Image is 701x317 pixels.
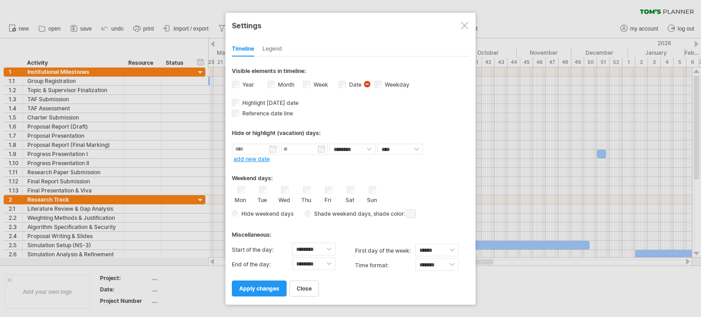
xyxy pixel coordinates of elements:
[322,195,334,203] label: Fri
[232,130,469,136] div: Hide or highlight (vacation) days:
[289,281,319,296] a: close
[355,258,415,273] label: Time format:
[407,209,416,218] span: click here to change the shade color
[366,195,377,203] label: Sun
[344,195,356,203] label: Sat
[371,208,416,219] span: , shade color:
[232,281,287,296] a: apply changes
[241,110,293,117] span: Reference date line
[232,166,469,184] div: Weekend days:
[235,195,246,203] label: Mon
[239,285,279,292] span: apply changes
[312,81,328,88] label: Week
[262,42,282,57] div: Legend
[297,285,312,292] span: close
[232,223,469,240] div: Miscellaneous:
[383,81,409,88] label: Weekday
[278,195,290,203] label: Wed
[232,68,469,77] div: Visible elements in timeline:
[276,81,294,88] label: Month
[232,243,292,257] label: Start of the day:
[256,195,268,203] label: Tue
[311,210,371,217] span: Shade weekend days
[232,42,254,57] div: Timeline
[232,17,469,33] div: Settings
[355,244,415,258] label: first day of the week:
[232,257,292,272] label: End of the day:
[241,99,298,106] span: Highlight [DATE] date
[300,195,312,203] label: Thu
[238,210,293,217] span: Hide weekend days
[234,156,270,162] a: add new date
[241,81,254,88] label: Year
[347,81,361,88] label: Date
